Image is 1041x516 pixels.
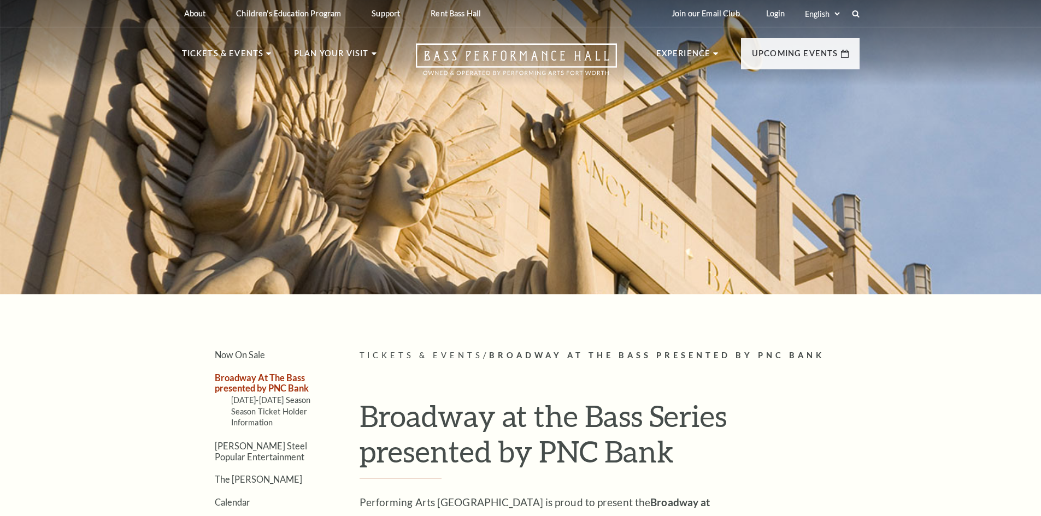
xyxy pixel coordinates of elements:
p: Experience [656,47,711,67]
a: [PERSON_NAME] Steel Popular Entertainment [215,441,307,461]
a: Now On Sale [215,349,265,360]
a: Calendar [215,497,250,507]
p: Plan Your Visit [294,47,369,67]
p: About [184,9,206,18]
a: Broadway At The Bass presented by PNC Bank [215,372,309,393]
p: Rent Bass Hall [431,9,481,18]
p: / [360,349,860,363]
a: The [PERSON_NAME] [215,474,302,484]
p: Tickets & Events [182,47,264,67]
select: Select: [803,9,842,19]
a: Season Ticket Holder Information [231,407,308,427]
a: [DATE]-[DATE] Season [231,395,311,405]
h1: Broadway at the Bass Series presented by PNC Bank [360,398,860,478]
p: Support [372,9,400,18]
span: Tickets & Events [360,351,484,360]
span: Broadway At The Bass presented by PNC Bank [489,351,825,360]
p: Upcoming Events [752,47,838,67]
p: Children's Education Program [236,9,341,18]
